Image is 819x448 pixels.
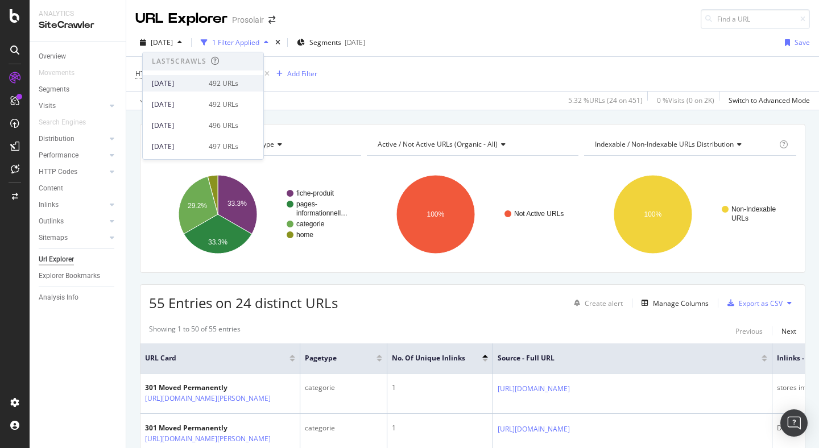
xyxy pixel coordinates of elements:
[584,165,793,264] svg: A chart.
[145,393,271,404] a: [URL][DOMAIN_NAME][PERSON_NAME]
[731,214,748,222] text: URLs
[39,292,78,304] div: Analysis Info
[151,38,173,47] span: 2025 Jan. 27th
[135,34,187,52] button: [DATE]
[569,294,623,312] button: Create alert
[781,324,796,338] button: Next
[152,121,202,131] div: [DATE]
[296,200,317,208] text: pages-
[296,231,313,239] text: home
[780,34,810,52] button: Save
[39,215,64,227] div: Outlinks
[152,99,202,110] div: [DATE]
[39,254,118,266] a: Url Explorer
[39,199,106,211] a: Inlinks
[149,165,358,264] svg: A chart.
[39,150,78,161] div: Performance
[152,142,202,152] div: [DATE]
[135,92,168,110] button: Apply
[427,210,444,218] text: 100%
[514,210,564,218] text: Not Active URLs
[39,182,118,194] a: Content
[392,353,465,363] span: No. of Unique Inlinks
[644,210,662,218] text: 100%
[39,270,118,282] a: Explorer Bookmarks
[296,189,334,197] text: fiche-produit
[39,117,86,128] div: Search Engines
[39,199,59,211] div: Inlinks
[39,51,118,63] a: Overview
[657,96,714,105] div: 0 % Visits ( 0 on 2K )
[39,100,56,112] div: Visits
[795,38,810,47] div: Save
[39,150,106,161] a: Performance
[149,324,241,338] div: Showing 1 to 50 of 55 entries
[135,69,192,78] span: HTTP Status Code
[701,9,810,29] input: Find a URL
[498,353,744,363] span: Source - Full URL
[39,270,100,282] div: Explorer Bookmarks
[209,121,238,131] div: 496 URLs
[152,56,206,66] div: Last 5 Crawls
[149,293,338,312] span: 55 Entries on 24 distinct URLs
[145,433,271,445] a: [URL][DOMAIN_NAME][PERSON_NAME]
[39,133,75,145] div: Distribution
[593,135,777,154] h4: Indexable / Non-Indexable URLs Distribution
[739,298,783,308] div: Export as CSV
[568,96,643,105] div: 5.32 % URLs ( 24 on 451 )
[39,182,63,194] div: Content
[637,296,709,310] button: Manage Columns
[196,34,273,52] button: 1 Filter Applied
[39,19,117,32] div: SiteCrawler
[392,423,488,433] div: 1
[272,67,317,81] button: Add Filter
[345,38,365,47] div: [DATE]
[39,254,74,266] div: Url Explorer
[378,139,498,149] span: Active / Not Active URLs (organic - all)
[292,34,370,52] button: Segments[DATE]
[735,324,763,338] button: Previous
[498,424,570,435] a: [URL][DOMAIN_NAME]
[208,238,227,246] text: 33.3%
[735,326,763,336] div: Previous
[39,133,106,145] a: Distribution
[498,383,570,395] a: [URL][DOMAIN_NAME]
[39,232,68,244] div: Sitemaps
[39,100,106,112] a: Visits
[209,142,238,152] div: 497 URLs
[296,209,348,217] text: informationnell…
[39,292,118,304] a: Analysis Info
[135,9,227,28] div: URL Explorer
[781,326,796,336] div: Next
[305,423,382,433] div: categorie
[39,84,118,96] a: Segments
[305,383,382,393] div: categorie
[731,205,776,213] text: Non-Indexable
[209,78,238,89] div: 492 URLs
[227,200,247,208] text: 33.3%
[268,16,275,24] div: arrow-right-arrow-left
[367,165,576,264] svg: A chart.
[723,294,783,312] button: Export as CSV
[39,215,106,227] a: Outlinks
[39,117,97,128] a: Search Engines
[232,14,264,26] div: Prosolair
[595,139,734,149] span: Indexable / Non-Indexable URLs distribution
[273,37,283,48] div: times
[188,202,207,210] text: 29.2%
[39,166,77,178] div: HTTP Codes
[309,38,341,47] span: Segments
[209,99,238,110] div: 492 URLs
[375,135,569,154] h4: Active / Not Active URLs
[39,67,75,79] div: Movements
[585,298,623,308] div: Create alert
[39,232,106,244] a: Sitemaps
[39,9,117,19] div: Analytics
[392,383,488,393] div: 1
[780,409,808,437] div: Open Intercom Messenger
[39,84,69,96] div: Segments
[39,51,66,63] div: Overview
